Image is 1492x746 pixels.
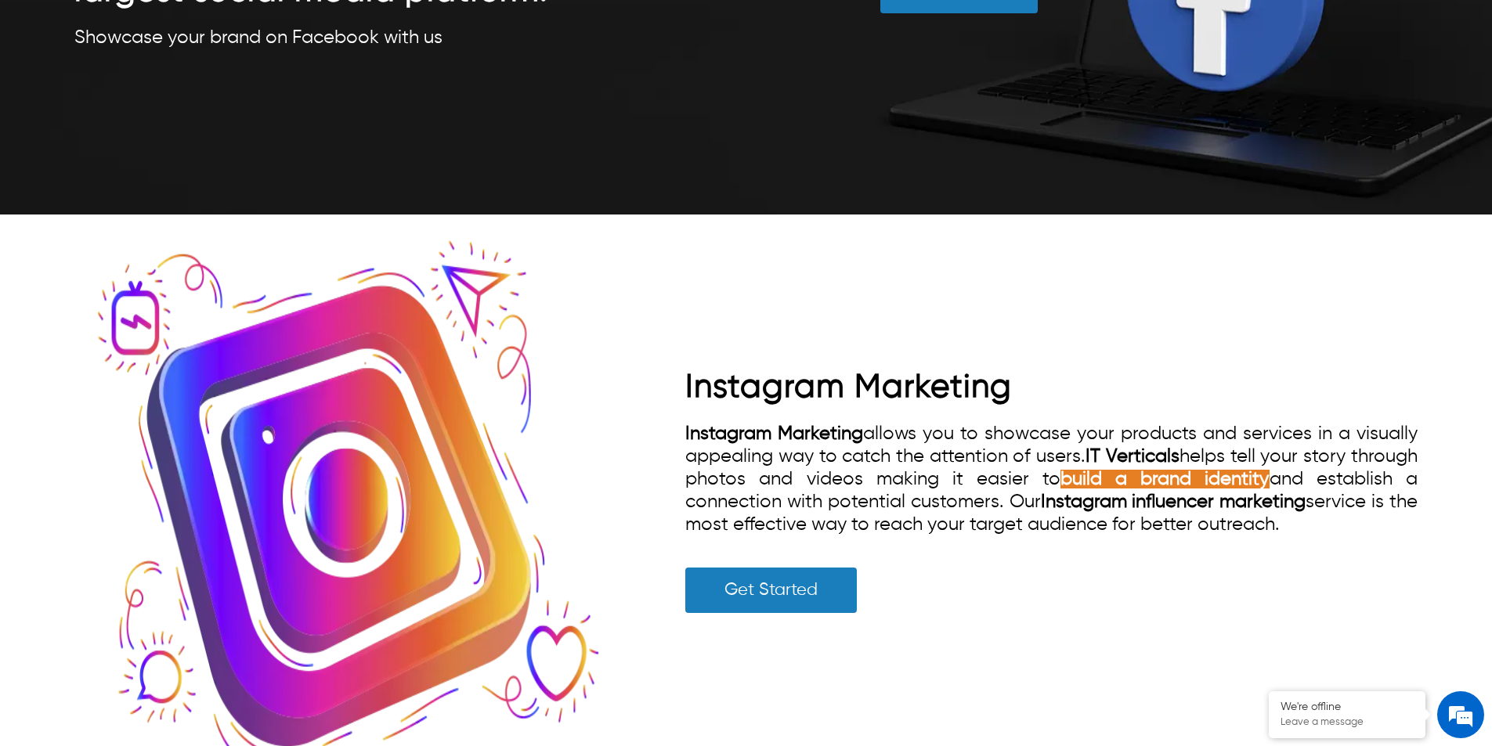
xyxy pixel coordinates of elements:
a: Instagram influencer marketing [1041,492,1306,511]
img: salesiqlogo_leal7QplfZFryJ6FIlVepeu7OftD7mt8q6exU6-34PB8prfIgodN67KcxXM9Y7JQ_.png [108,411,119,420]
textarea: Type your message and click 'Submit' [8,427,298,482]
span: allows you to showcase your products and services in a visually appealing way to catch the attent... [685,424,1418,534]
em: Submit [229,482,284,503]
div: Showcase your brand on Facebook with us [74,27,746,49]
div: We're offline [1281,701,1414,714]
a: Instagram Marketing [685,371,1012,404]
a: IT Verticals [1086,447,1180,466]
span: We are offline. Please leave us a message. [33,197,273,355]
a: Instagram Marketing [685,424,863,443]
p: Leave a message [1281,716,1414,729]
em: Driven by SalesIQ [123,410,199,421]
a: Get Started [685,568,857,613]
img: logo_Zg8I0qSkbAqR2WFHt3p6CTuqpyXMFPubPcD2OT02zFN43Cy9FUNNG3NEPhM_Q1qe_.png [27,94,66,103]
div: Leave a message [81,88,263,108]
div: Minimize live chat window [257,8,294,45]
strong: build a brand identity [1060,470,1269,488]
